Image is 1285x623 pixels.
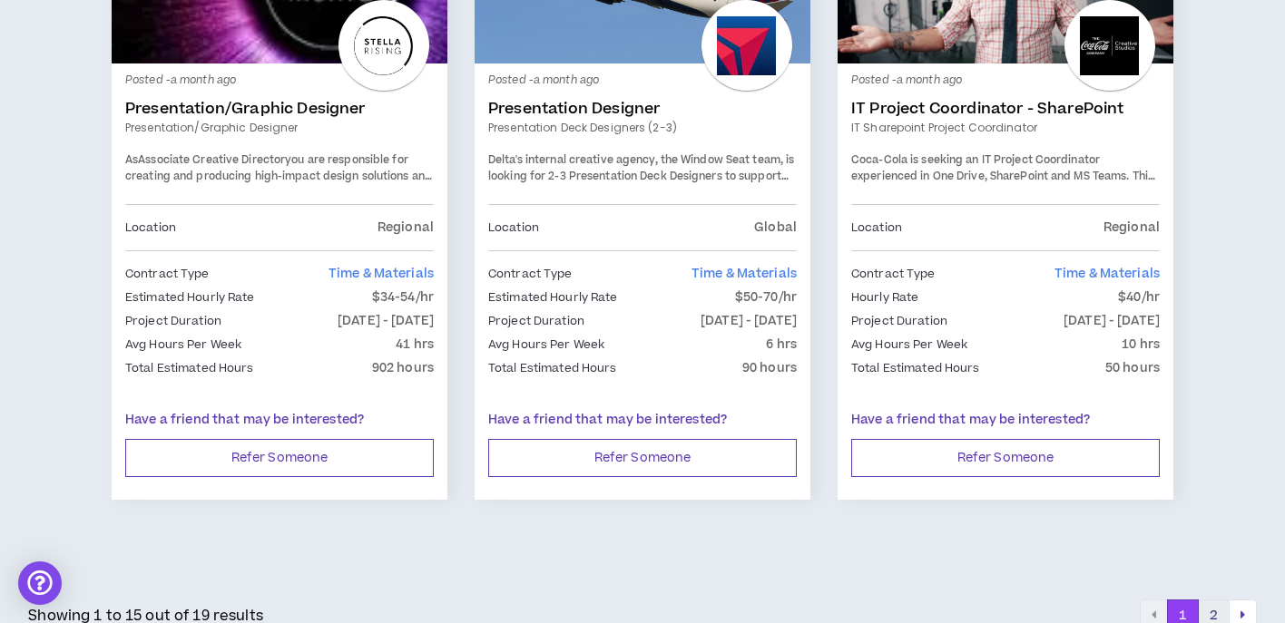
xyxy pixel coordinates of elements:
[1064,311,1160,331] p: [DATE] - [DATE]
[488,311,584,331] p: Project Duration
[851,311,947,331] p: Project Duration
[372,287,434,307] p: $34-54/hr
[378,218,434,238] p: Regional
[488,358,617,378] p: Total Estimated Hours
[488,100,797,118] a: Presentation Designer
[125,311,221,331] p: Project Duration
[742,358,797,378] p: 90 hours
[851,218,902,238] p: Location
[488,264,573,284] p: Contract Type
[18,561,62,605] div: Open Intercom Messenger
[488,120,797,136] a: Presentation Deck Designers (2-3)
[851,120,1160,136] a: IT Sharepoint Project Coordinator
[701,311,797,331] p: [DATE] - [DATE]
[125,73,434,89] p: Posted - a month ago
[766,335,797,355] p: 6 hrs
[692,265,797,283] span: Time & Materials
[396,335,434,355] p: 41 hrs
[1054,265,1160,283] span: Time & Materials
[851,73,1160,89] p: Posted - a month ago
[125,152,138,168] span: As
[125,411,434,430] p: Have a friend that may be interested?
[851,335,967,355] p: Avg Hours Per Week
[125,100,434,118] a: Presentation/Graphic Designer
[125,264,210,284] p: Contract Type
[851,439,1160,477] button: Refer Someone
[488,411,797,430] p: Have a friend that may be interested?
[488,287,618,307] p: Estimated Hourly Rate
[338,311,434,331] p: [DATE] - [DATE]
[329,265,434,283] span: Time & Materials
[125,120,434,136] a: Presentation/Graphic Designer
[1118,287,1160,307] p: $40/hr
[1105,358,1160,378] p: 50 hours
[851,287,918,307] p: Hourly Rate
[1122,335,1160,355] p: 10 hrs
[138,152,285,168] strong: Associate Creative Director
[851,100,1160,118] a: IT Project Coordinator - SharePoint
[488,218,539,238] p: Location
[125,218,176,238] p: Location
[372,358,434,378] p: 902 hours
[851,358,980,378] p: Total Estimated Hours
[488,152,794,216] span: Delta's internal creative agency, the Window Seat team, is looking for 2-3 Presentation Deck Desi...
[851,411,1160,430] p: Have a friend that may be interested?
[125,439,434,477] button: Refer Someone
[125,335,241,355] p: Avg Hours Per Week
[488,439,797,477] button: Refer Someone
[851,152,1155,231] span: Coca-Cola is seeking an IT Project Coordinator experienced in One Drive, SharePoint and MS Teams....
[125,358,254,378] p: Total Estimated Hours
[754,218,797,238] p: Global
[488,73,797,89] p: Posted - a month ago
[488,335,604,355] p: Avg Hours Per Week
[125,287,255,307] p: Estimated Hourly Rate
[735,287,797,307] p: $50-70/hr
[1104,218,1160,238] p: Regional
[851,264,936,284] p: Contract Type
